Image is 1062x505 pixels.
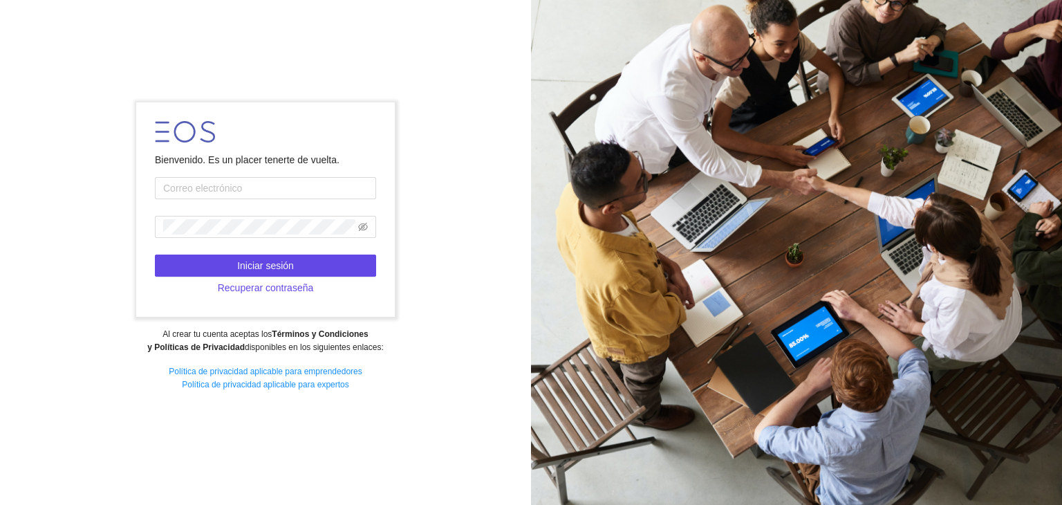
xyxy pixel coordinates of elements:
[237,258,294,273] span: Iniciar sesión
[358,222,368,232] span: eye-invisible
[155,255,376,277] button: Iniciar sesión
[155,282,376,293] a: Recuperar contraseña
[147,329,368,352] strong: Términos y Condiciones y Políticas de Privacidad
[155,177,376,199] input: Correo electrónico
[155,121,215,143] img: LOGO
[169,367,362,376] a: Política de privacidad aplicable para emprendedores
[218,280,314,295] span: Recuperar contraseña
[155,277,376,299] button: Recuperar contraseña
[9,328,521,354] div: Al crear tu cuenta aceptas los disponibles en los siguientes enlaces:
[182,380,348,389] a: Política de privacidad aplicable para expertos
[155,152,376,167] div: Bienvenido. Es un placer tenerte de vuelta.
